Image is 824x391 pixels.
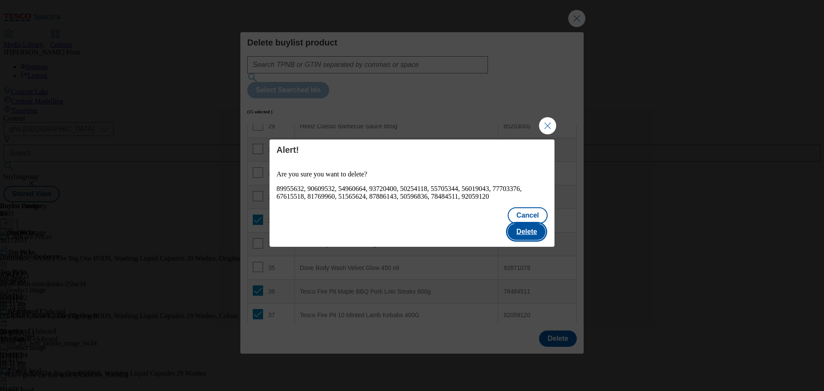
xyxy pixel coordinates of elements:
button: Cancel [508,207,547,224]
button: Delete [508,224,545,240]
div: 89955632, 90609532, 54960664, 93720400, 50254118, 55705344, 56019043, 77703376, 67615518, 8176996... [276,185,548,200]
button: Close Modal [539,117,556,134]
div: Modal [270,139,554,247]
h4: Alert! [276,145,548,155]
p: Are you sure you want to delete? [276,170,548,178]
